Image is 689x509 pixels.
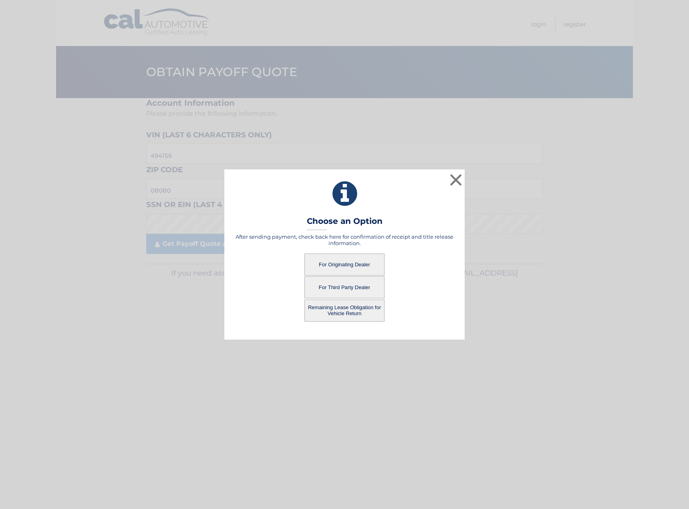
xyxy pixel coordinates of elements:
[304,253,385,276] button: For Originating Dealer
[307,216,383,230] h3: Choose an Option
[234,233,455,246] h5: After sending payment, check back here for confirmation of receipt and title release information.
[448,172,464,188] button: ×
[304,276,385,298] button: For Third Party Dealer
[304,300,385,322] button: Remaining Lease Obligation for Vehicle Return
